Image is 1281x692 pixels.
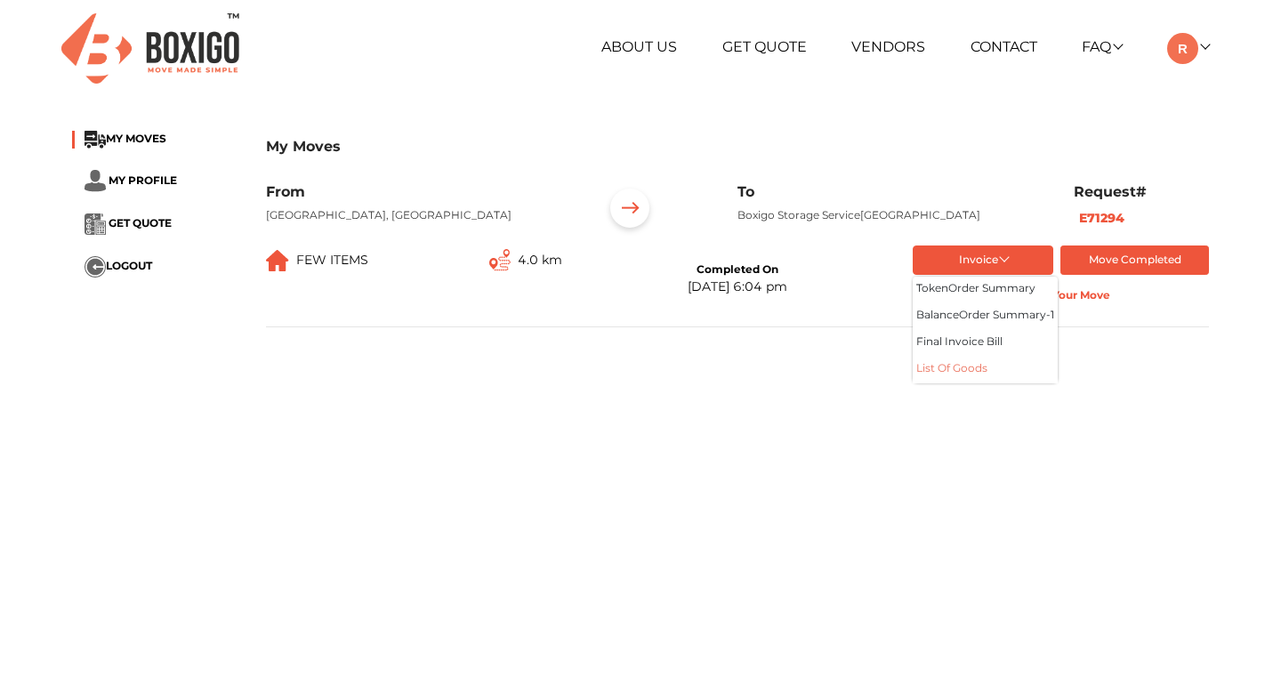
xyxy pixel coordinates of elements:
[85,216,172,229] a: ... GET QUOTE
[722,38,807,55] a: Get Quote
[266,183,576,200] h6: From
[266,138,1209,155] h3: My Moves
[913,303,1058,330] button: balance Order summary- 1
[61,13,239,84] img: Boxigo
[1079,210,1124,226] b: E71294
[1060,245,1209,275] button: Move Completed
[296,252,368,268] span: FEW ITEMS
[1074,183,1209,200] h6: Request#
[85,173,177,186] a: ... MY PROFILE
[601,38,677,55] a: About Us
[106,259,152,272] span: LOGOUT
[913,277,1058,303] button: token Order summary
[85,131,106,149] img: ...
[688,278,787,296] div: [DATE] 6:04 pm
[1011,288,1110,302] strong: Rate Your Move
[85,256,106,278] img: ...
[1074,208,1130,229] button: E71294
[971,38,1037,55] a: Contact
[697,262,778,278] div: Completed On
[109,173,177,186] span: MY PROFILE
[109,216,172,229] span: GET QUOTE
[489,249,511,271] img: ...
[266,250,289,271] img: ...
[913,282,1209,310] button: Rate Your Move
[737,207,1047,223] p: Boxigo Storage Service[GEOGRAPHIC_DATA]
[85,256,152,278] button: ...LOGOUT
[913,330,1058,357] button: Final Invoice Bill
[106,132,166,145] span: MY MOVES
[913,357,1058,383] button: List of Goods
[1082,38,1122,55] a: FAQ
[85,170,106,192] img: ...
[737,183,1047,200] h6: To
[85,213,106,235] img: ...
[602,183,657,238] img: ...
[851,38,925,55] a: Vendors
[518,252,562,268] span: 4.0 km
[85,132,166,145] a: ...MY MOVES
[913,245,1054,275] button: Invoice
[266,207,576,223] p: [GEOGRAPHIC_DATA], [GEOGRAPHIC_DATA]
